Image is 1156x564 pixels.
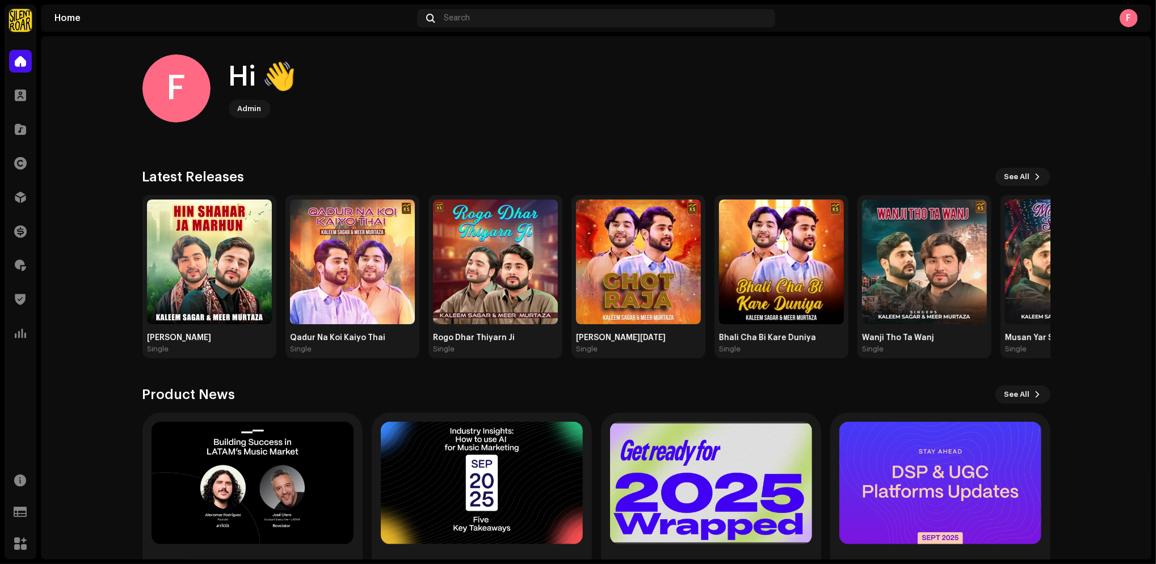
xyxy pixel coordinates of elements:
[862,333,987,342] div: Wanji Tho Ta Wanj
[576,200,701,324] img: 1aa9dea9-85f7-4e57-ab94-df556101facc
[576,345,598,354] div: Single
[995,168,1050,186] button: See All
[1005,345,1027,354] div: Single
[576,333,701,342] div: [PERSON_NAME][DATE]
[433,345,455,354] div: Single
[719,345,741,354] div: Single
[238,102,262,116] div: Admin
[142,54,211,122] div: F
[290,200,415,324] img: c44fbb4e-c492-4d0d-9acc-504fb146827d
[54,14,413,23] div: Home
[862,345,884,354] div: Single
[719,200,844,324] img: f0b2e532-c694-44aa-a0c7-9a99505b2a29
[719,333,844,342] div: Bhali Cha Bi Kare Duniya
[444,14,470,23] span: Search
[995,385,1050,404] button: See All
[147,345,169,354] div: Single
[1120,9,1138,27] div: F
[229,59,297,95] div: Hi 👋
[142,168,245,186] h3: Latest Releases
[147,200,272,324] img: 74312c00-01d9-4918-a2fa-e71b76693d08
[9,9,32,32] img: fcfd72e7-8859-4002-b0df-9a7058150634
[290,333,415,342] div: Qadur Na Koi Kaiyo Thai
[433,333,558,342] div: Rogo Dhar Thiyarn Ji
[142,385,236,404] h3: Product News
[1005,333,1130,342] div: Musan Yar Sacho Aa
[1005,200,1130,324] img: 6c42cfeb-9fd0-40dd-a542-0c141a9ee678
[147,333,272,342] div: [PERSON_NAME]
[290,345,312,354] div: Single
[1004,166,1030,188] span: See All
[862,200,987,324] img: 53d1bc2b-837b-4605-b5f4-bef8a6dc6263
[433,200,558,324] img: 3e628841-79f5-4edc-9232-a5e5941e79f6
[1004,383,1030,406] span: See All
